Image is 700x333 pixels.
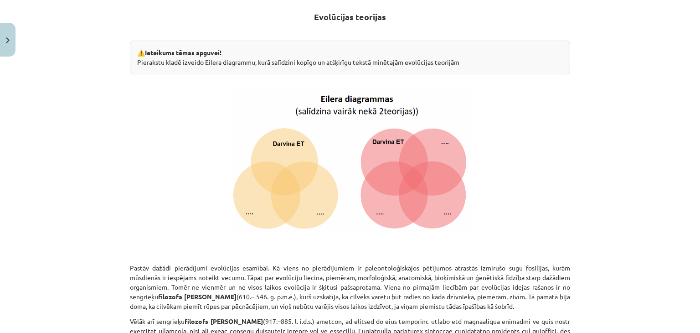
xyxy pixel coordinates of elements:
[137,48,221,57] strong: ⚠️Ieteikums tēmas apguvei!
[314,11,386,22] strong: Evolūcijas teorijas
[130,41,570,74] div: Pierakstu kladē izveido Eilera diagrammu, kurā salīdzini kopīgo un atšķirīgu tekstā minētajām evo...
[130,254,570,311] p: Pastāv dažādi pierādījumi evolūcijas esamībai. Kā viens no pierādījumiem ir paleontoloģiskajos pē...
[158,292,237,301] strong: filozofa [PERSON_NAME]
[6,37,10,43] img: icon-close-lesson-0947bae3869378f0d4975bcd49f059093ad1ed9edebbc8119c70593378902aed.svg
[185,317,262,325] strong: filozofs [PERSON_NAME]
